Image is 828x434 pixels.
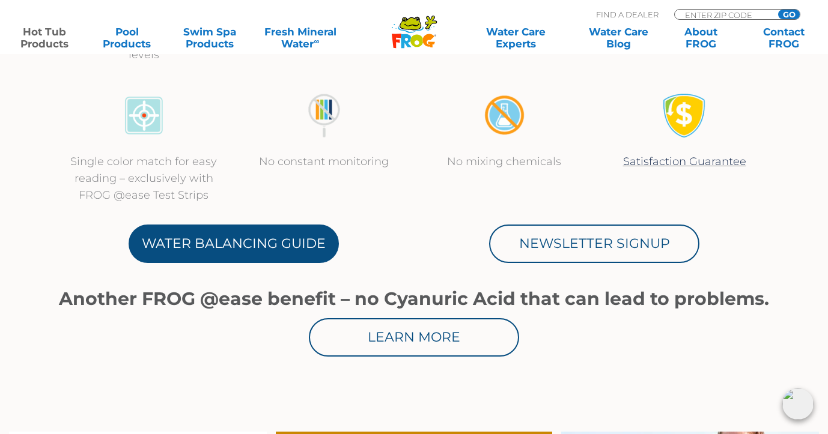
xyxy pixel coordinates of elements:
input: GO [778,10,800,19]
a: Learn More [309,318,519,357]
img: no-constant-monitoring1 [302,93,347,138]
a: Satisfaction Guarantee [623,155,746,168]
p: Single color match for easy reading – exclusively with FROG @ease Test Strips [65,153,222,203]
p: No mixing chemicals [426,153,582,170]
a: PoolProducts [95,26,159,50]
a: ContactFROG [752,26,816,50]
a: Hot TubProducts [12,26,76,50]
a: AboutFROG [669,26,733,50]
p: Find A Dealer [596,9,659,20]
h1: Another FROG @ease benefit – no Cyanuric Acid that can lead to problems. [53,289,775,309]
a: Newsletter Signup [489,225,699,263]
img: openIcon [782,388,814,420]
a: Water CareExperts [463,26,568,50]
input: Zip Code Form [684,10,765,20]
img: no-mixing1 [482,93,527,138]
img: Satisfaction Guarantee Icon [662,93,707,138]
a: Fresh MineralWater∞ [260,26,341,50]
a: Water Balancing Guide [129,225,339,263]
sup: ∞ [314,37,319,46]
a: Water CareBlog [586,26,651,50]
a: Swim SpaProducts [177,26,242,50]
img: icon-atease-color-match [121,93,166,138]
p: No constant monitoring [246,153,402,170]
